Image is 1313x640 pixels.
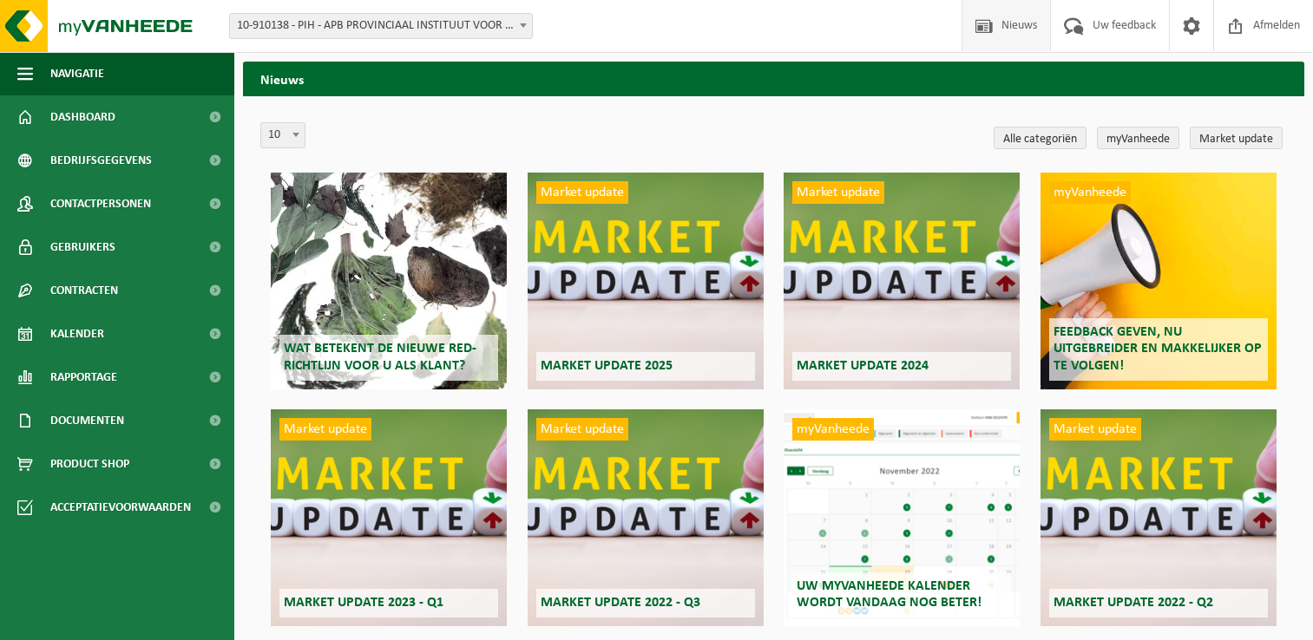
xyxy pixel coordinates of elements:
span: Gebruikers [50,225,115,269]
a: myVanheede Uw myVanheede kalender wordt vandaag nog beter! [784,409,1020,626]
a: Market update Market update 2024 [784,173,1020,389]
span: Dashboard [50,95,115,139]
span: Market update 2025 [541,359,673,373]
a: myVanheede Feedback geven, nu uitgebreider en makkelijker op te volgen! [1041,173,1277,389]
span: Bedrijfsgegevens [50,139,152,182]
span: Wat betekent de nieuwe RED-richtlijn voor u als klant? [284,342,476,372]
span: Documenten [50,399,124,442]
span: Market update [279,418,371,441]
a: Market update Market update 2025 [528,173,764,389]
a: myVanheede [1097,127,1179,149]
span: Contactpersonen [50,182,151,225]
a: Market update Market update 2023 - Q1 [271,409,507,626]
a: Market update Market update 2022 - Q3 [528,409,764,626]
span: 10 [261,123,305,147]
span: 10-910138 - PIH - APB PROVINCIAAL INSTITUUT VOOR HYGIENE - ANTWERPEN [230,14,532,38]
span: Market update [1049,418,1141,441]
span: Uw myVanheede kalender wordt vandaag nog beter! [797,579,981,610]
span: Contracten [50,269,118,312]
a: Market update [1190,127,1283,149]
h2: Nieuws [243,62,1304,95]
span: Market update 2022 - Q2 [1054,596,1213,610]
span: Product Shop [50,442,129,486]
span: Market update [536,418,628,441]
span: Market update [792,181,884,204]
span: Rapportage [50,356,117,399]
a: Market update Market update 2022 - Q2 [1041,409,1277,626]
a: Alle categoriën [994,127,1087,149]
span: Kalender [50,312,104,356]
span: Acceptatievoorwaarden [50,486,191,529]
span: Market update [536,181,628,204]
span: myVanheede [792,418,874,441]
span: myVanheede [1049,181,1131,204]
span: Market update 2023 - Q1 [284,596,443,610]
span: Market update 2024 [797,359,929,373]
a: Wat betekent de nieuwe RED-richtlijn voor u als klant? [271,173,507,389]
span: Feedback geven, nu uitgebreider en makkelijker op te volgen! [1054,325,1262,372]
span: 10 [260,122,305,148]
span: 10-910138 - PIH - APB PROVINCIAAL INSTITUUT VOOR HYGIENE - ANTWERPEN [229,13,533,39]
span: Market update 2022 - Q3 [541,596,700,610]
span: Navigatie [50,52,104,95]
